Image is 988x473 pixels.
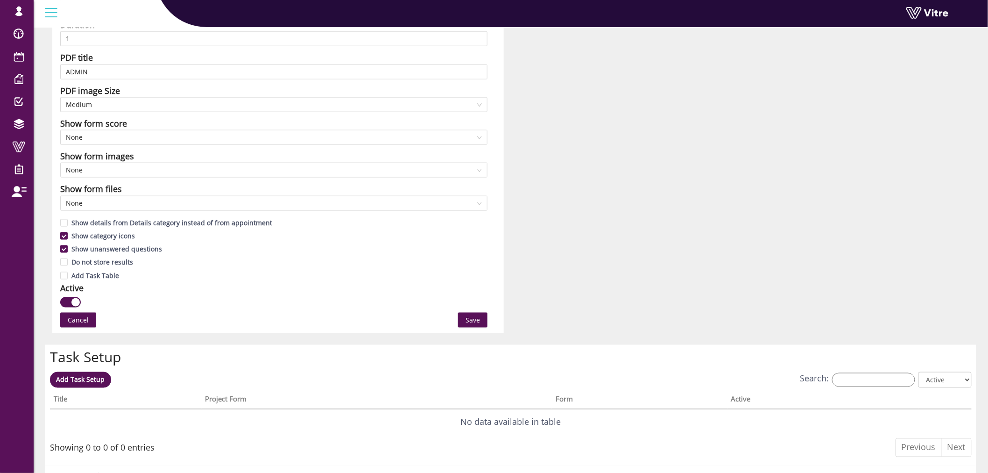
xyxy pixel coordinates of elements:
[50,409,972,435] td: No data available in table
[60,150,134,163] div: Show form images
[50,372,111,388] a: Add Task Setup
[60,64,487,79] input: PDF title
[68,218,276,227] span: Show details from Details category instead of from appointment
[552,392,727,410] th: Form
[60,182,122,195] div: Show form files
[50,392,202,410] th: Title
[60,117,127,130] div: Show form score
[60,84,120,97] div: PDF image Size
[66,130,482,144] span: None
[68,231,139,240] span: Show category icons
[66,196,482,210] span: None
[68,271,123,280] span: Add Task Table
[68,315,89,325] span: Cancel
[60,281,84,294] div: Active
[727,392,918,410] th: Active
[60,313,96,328] button: Cancel
[832,373,915,387] input: Search:
[66,98,482,112] span: Medium
[60,31,487,46] input: Duration
[60,51,93,64] div: PDF title
[800,372,915,387] label: Search:
[50,437,155,454] div: Showing 0 to 0 of 0 entries
[458,313,487,328] button: Save
[466,315,480,325] span: Save
[56,375,105,384] span: Add Task Setup
[66,163,482,177] span: None
[68,244,166,253] span: Show unanswered questions
[50,350,972,365] h2: Task Setup
[202,392,552,410] th: Project Form
[68,258,137,266] span: Do not store results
